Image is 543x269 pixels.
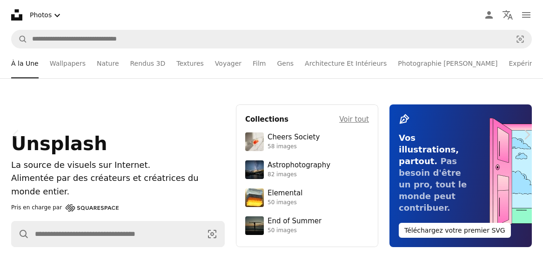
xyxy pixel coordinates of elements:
span: Unsplash [11,133,107,154]
a: Suivant [510,90,543,179]
button: Rechercher sur Unsplash [12,221,29,247]
div: 50 images [268,227,322,235]
div: 50 images [268,199,302,207]
div: End of Summer [268,217,322,226]
a: Cheers Society58 images [245,132,369,151]
img: photo-1610218588353-03e3130b0e2d [245,132,264,151]
span: Pas besoin d'être un pro, tout le monde peut contribuer. [399,156,467,213]
form: Rechercher des visuels sur tout le site [11,221,225,247]
h1: La source de visuels sur Internet. [11,159,225,172]
a: Wallpapers [50,48,86,78]
a: End of Summer50 images [245,216,369,235]
span: Vos illustrations, partout. [399,133,459,166]
a: Elemental50 images [245,188,369,207]
a: Pris en charge par [11,202,119,214]
button: Sélectionner le type de fichier [26,6,67,25]
button: Téléchargez votre premier SVG [399,223,511,238]
button: Menu [517,6,536,24]
button: Recherche de visuels [200,221,224,247]
p: Alimentée par des créateurs et créatrices du monde entier. [11,172,225,199]
a: Accueil — Unsplash [11,9,22,21]
a: Voir tout [339,114,369,125]
img: premium_photo-1754398386796-ea3dec2a6302 [245,216,264,235]
div: 82 images [268,171,330,179]
a: Film [253,48,266,78]
h4: Collections [245,114,288,125]
button: Langue [498,6,517,24]
a: Astrophotography82 images [245,160,369,179]
a: Nature [97,48,119,78]
a: Photographie [PERSON_NAME] [398,48,497,78]
div: 58 images [268,143,320,151]
div: Cheers Society [268,133,320,142]
div: Astrophotography [268,161,330,170]
button: Rechercher sur Unsplash [12,30,27,48]
a: Connexion / S’inscrire [480,6,498,24]
form: Rechercher des visuels sur tout le site [11,30,532,48]
a: Architecture Et Intérieurs [305,48,387,78]
img: premium_photo-1751985761161-8a269d884c29 [245,188,264,207]
img: photo-1538592487700-be96de73306f [245,160,264,179]
button: Recherche de visuels [509,30,531,48]
a: Voyager [215,48,241,78]
a: Textures [176,48,204,78]
a: Gens [277,48,294,78]
div: Elemental [268,189,302,198]
a: Rendus 3D [130,48,166,78]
